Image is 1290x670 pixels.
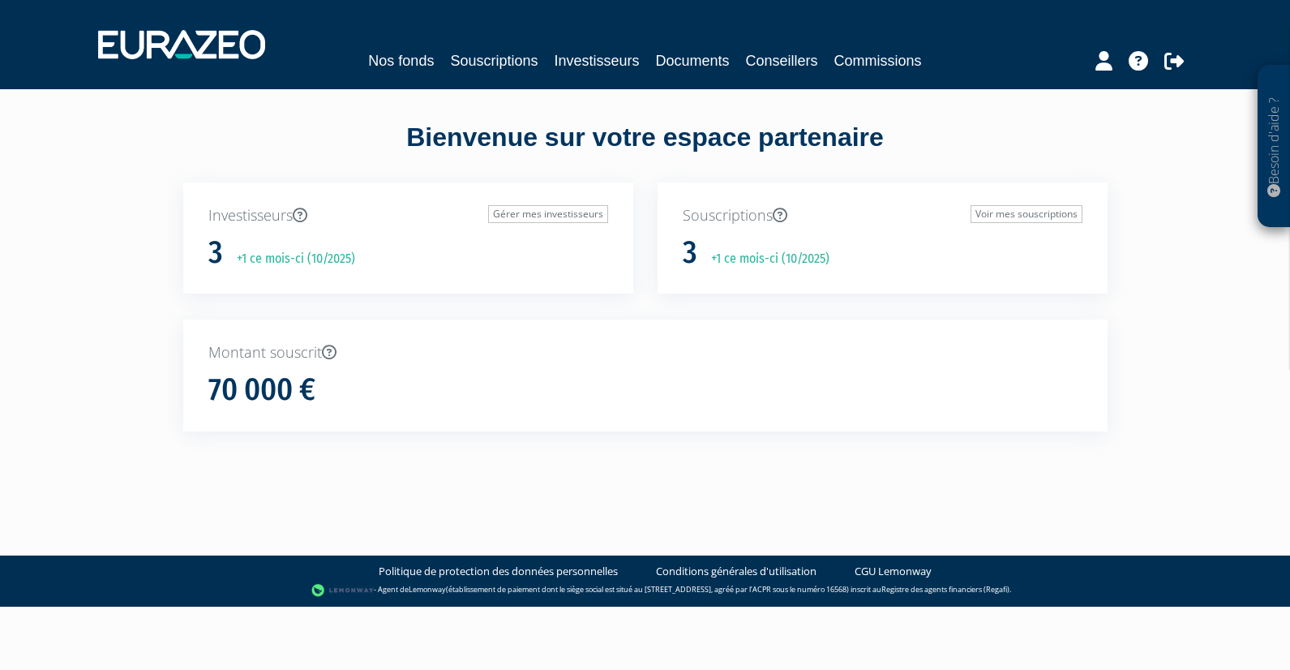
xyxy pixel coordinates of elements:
[855,564,932,579] a: CGU Lemonway
[746,49,818,72] a: Conseillers
[834,49,922,72] a: Commissions
[208,236,223,270] h1: 3
[656,564,816,579] a: Conditions générales d'utilisation
[98,30,265,59] img: 1732889491-logotype_eurazeo_blanc_rvb.png
[171,119,1120,183] div: Bienvenue sur votre espace partenaire
[488,205,608,223] a: Gérer mes investisseurs
[208,342,1082,363] p: Montant souscrit
[16,582,1274,599] div: - Agent de (établissement de paiement dont le siège social est situé au [STREET_ADDRESS], agréé p...
[656,49,730,72] a: Documents
[208,373,315,407] h1: 70 000 €
[683,236,697,270] h1: 3
[700,250,829,268] p: +1 ce mois-ci (10/2025)
[368,49,434,72] a: Nos fonds
[225,250,355,268] p: +1 ce mois-ci (10/2025)
[971,205,1082,223] a: Voir mes souscriptions
[1265,74,1284,220] p: Besoin d'aide ?
[554,49,639,72] a: Investisseurs
[683,205,1082,226] p: Souscriptions
[450,49,538,72] a: Souscriptions
[881,584,1009,595] a: Registre des agents financiers (Regafi)
[311,582,374,599] img: logo-lemonway.png
[379,564,618,579] a: Politique de protection des données personnelles
[208,205,608,226] p: Investisseurs
[409,584,446,595] a: Lemonway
